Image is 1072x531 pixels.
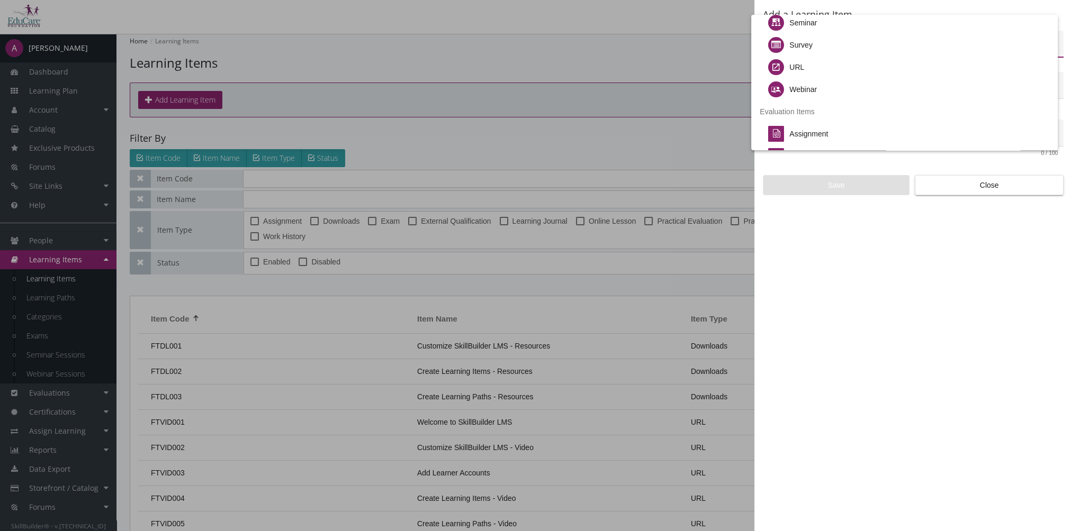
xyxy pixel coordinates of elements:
div: Webinar [789,78,817,100]
div: Seminar [789,12,817,34]
div: URL [789,56,804,78]
div: Assignment [789,123,828,145]
div: Survey [789,34,813,56]
div: Exam [789,145,808,167]
span: Evaluation Items [751,100,1058,123]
